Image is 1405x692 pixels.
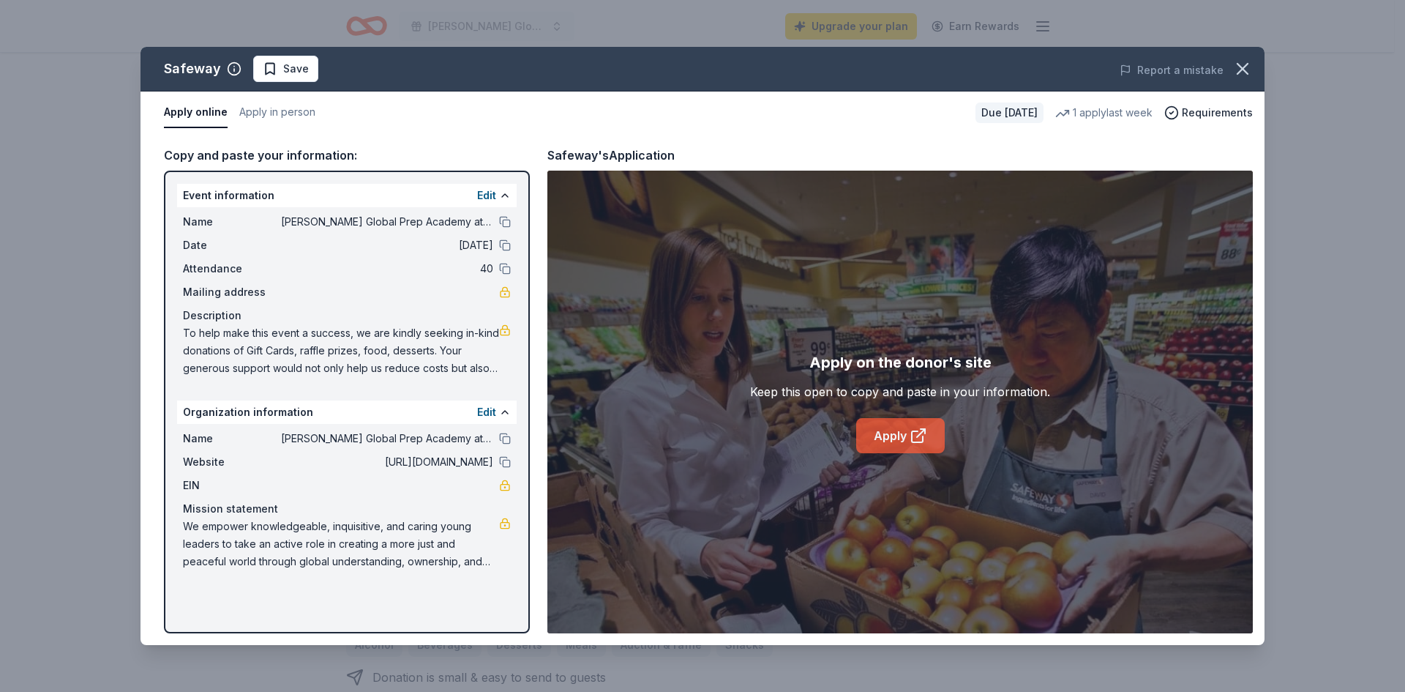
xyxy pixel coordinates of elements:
[183,237,281,254] span: Date
[164,146,530,165] div: Copy and paste your information:
[809,351,992,374] div: Apply on the donor's site
[183,260,281,278] span: Attendance
[183,213,281,231] span: Name
[281,213,493,231] span: [PERSON_NAME] Global Prep Academy at [PERSON_NAME]
[1182,104,1253,122] span: Requirements
[1164,104,1253,122] button: Requirements
[856,418,945,453] a: Apply
[183,283,281,301] span: Mailing address
[253,56,318,82] button: Save
[547,146,675,165] div: Safeway's Application
[281,453,493,471] span: [URL][DOMAIN_NAME]
[183,500,511,518] div: Mission statement
[1120,62,1224,79] button: Report a mistake
[177,401,517,424] div: Organization information
[183,430,281,447] span: Name
[183,518,499,570] span: We empower knowledgeable, inquisitive, and caring young leaders to take an active role in creatin...
[183,477,281,494] span: EIN
[750,383,1050,401] div: Keep this open to copy and paste in your information.
[281,237,493,254] span: [DATE]
[183,307,511,324] div: Description
[164,97,228,128] button: Apply online
[164,57,221,81] div: Safeway
[183,324,499,377] span: To help make this event a success, we are kindly seeking in-kind donations of Gift Cards, raffle ...
[239,97,315,128] button: Apply in person
[1055,104,1153,122] div: 1 apply last week
[975,103,1044,123] div: Due [DATE]
[183,453,281,471] span: Website
[281,430,493,447] span: [PERSON_NAME] Global Prep Academy at [PERSON_NAME]
[477,403,496,421] button: Edit
[281,260,493,278] span: 40
[177,184,517,207] div: Event information
[477,187,496,204] button: Edit
[283,60,309,78] span: Save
